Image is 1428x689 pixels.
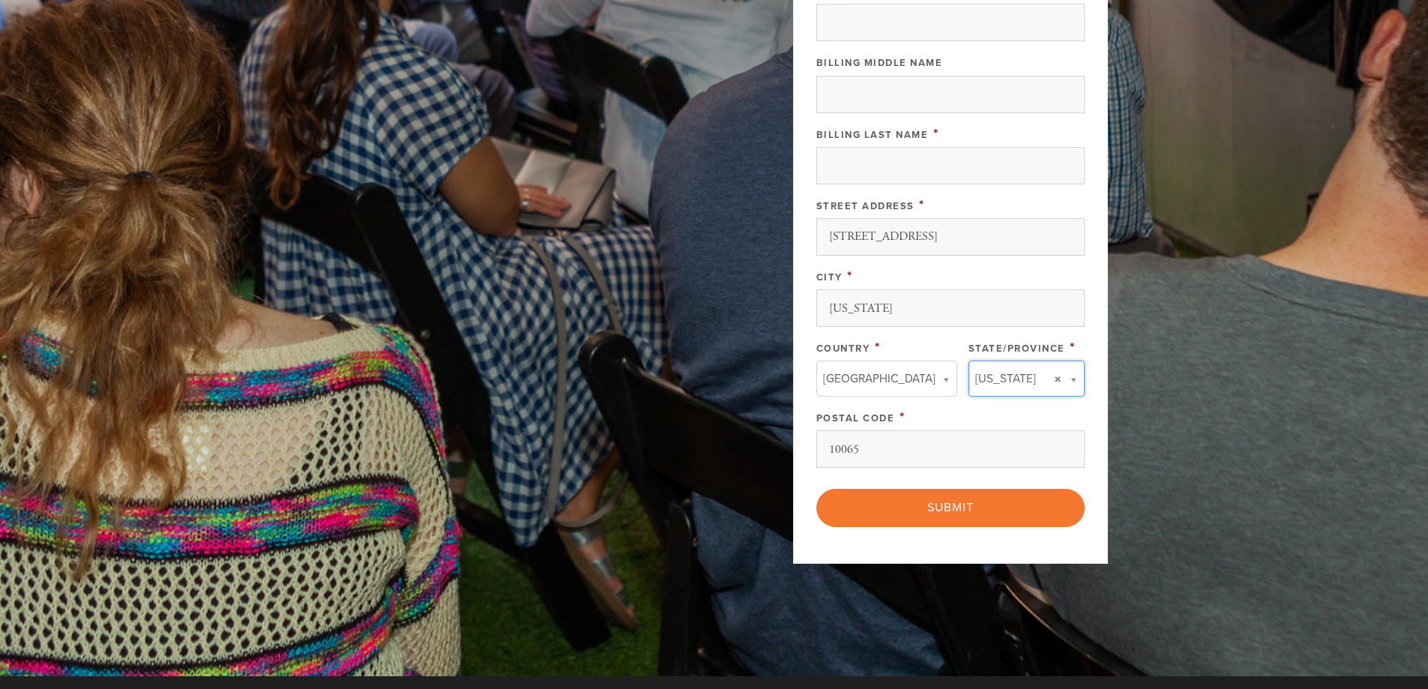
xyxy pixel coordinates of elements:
input: Submit [816,489,1085,526]
span: This field is required. [1070,339,1076,355]
label: State/Province [968,343,1065,355]
a: [GEOGRAPHIC_DATA] [816,361,957,397]
label: Postal Code [816,412,895,424]
span: This field is required. [900,409,906,425]
span: This field is required. [847,268,853,284]
span: This field is required. [875,339,881,355]
a: [US_STATE] [968,361,1085,397]
label: Billing Middle Name [816,57,943,69]
label: City [816,271,843,283]
span: This field is required. [919,196,925,213]
span: [GEOGRAPHIC_DATA] [823,369,936,388]
label: Street Address [816,200,915,212]
span: [US_STATE] [975,369,1036,388]
span: This field is required. [933,125,939,142]
label: Country [816,343,870,355]
label: Billing Last Name [816,129,929,141]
